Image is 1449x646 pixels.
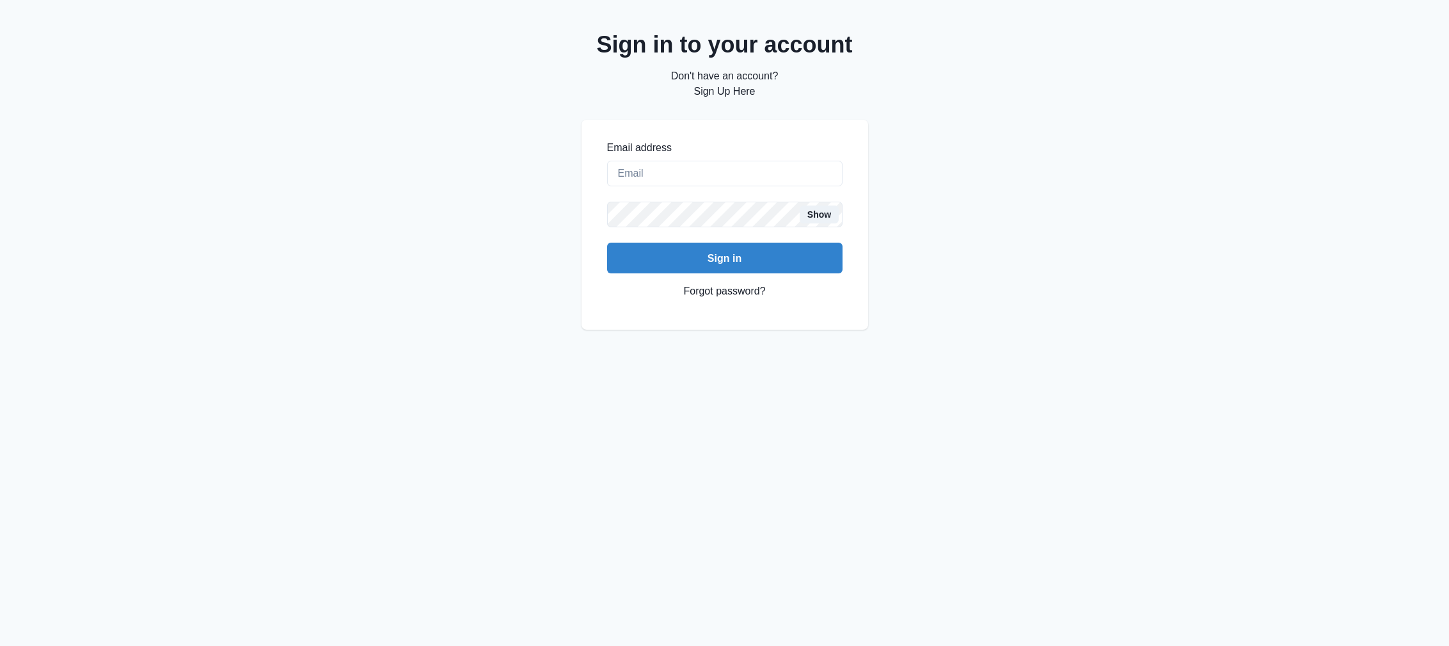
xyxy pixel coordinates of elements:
a: Sign Up Here [693,86,755,97]
input: Email [607,161,843,186]
span: Don't have an account? [671,70,779,81]
a: Forgot password? [683,273,765,309]
h2: Sign in to your account [582,31,868,58]
label: Email address [607,140,835,156]
button: Show [800,206,839,223]
button: Sign in [607,243,843,273]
